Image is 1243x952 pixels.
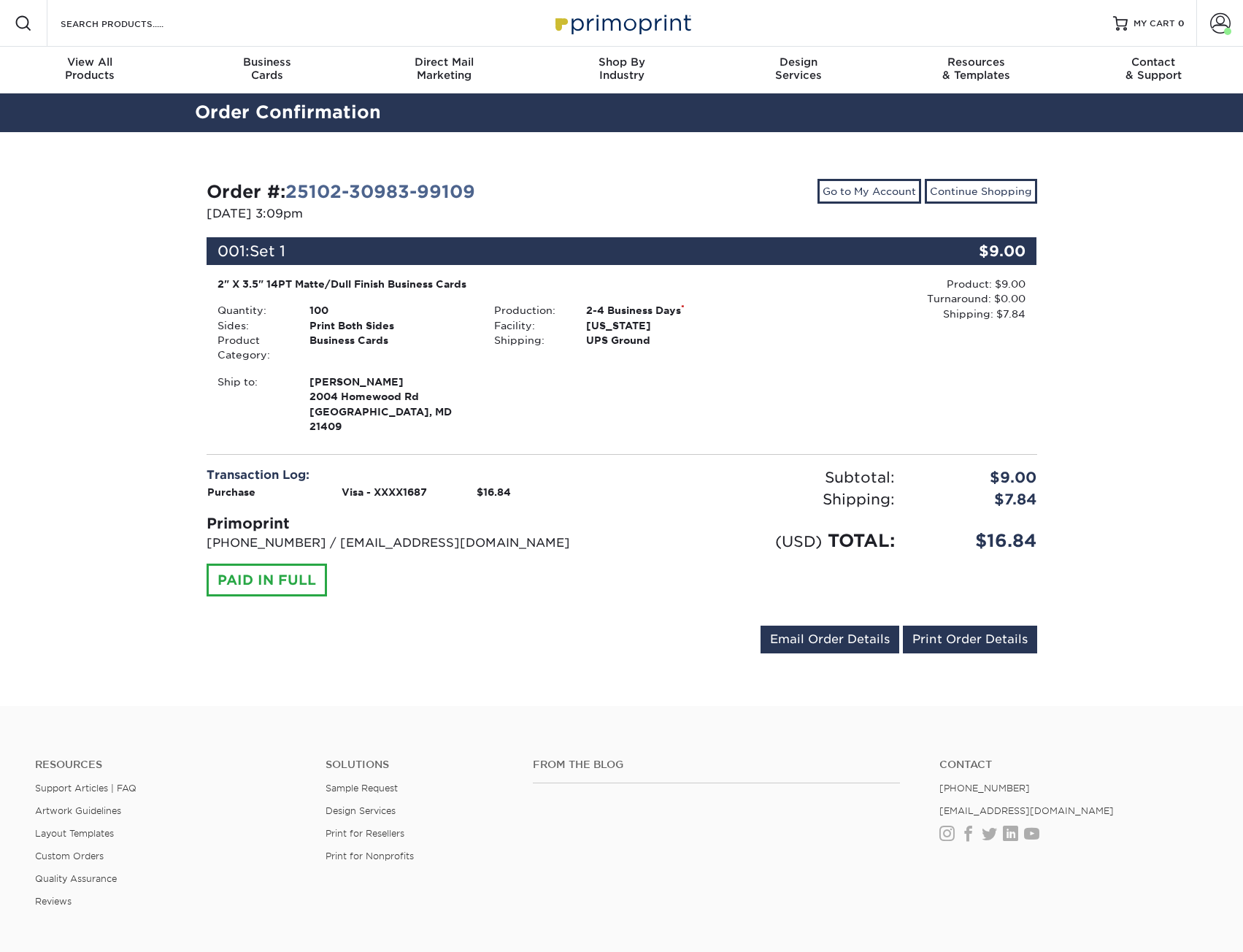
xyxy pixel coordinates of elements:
[906,528,1048,554] div: $16.84
[575,333,760,348] div: UPS Ground
[178,55,355,69] span: Business
[828,530,895,551] span: TOTAL:
[184,99,1060,126] h2: Order Confirmation
[906,467,1048,488] div: $9.00
[710,55,888,69] span: Design
[355,47,533,93] a: Direct MailMarketing
[760,277,1025,321] div: Product: $9.00 Turnaround: $0.00 Shipping: $7.84
[533,55,710,82] div: Industry
[483,303,575,318] div: Production:
[483,318,575,333] div: Facility:
[207,237,898,265] div: 001:
[35,873,117,884] a: Quality Assurance
[925,179,1037,204] a: Continue Shopping
[299,333,483,363] div: Business Cards
[888,55,1065,82] div: & Templates
[285,181,475,202] a: 25102-30983-99109
[207,513,611,534] div: Primoprint
[250,242,285,260] span: Set 1
[326,759,511,771] h4: Solutions
[309,375,472,389] span: [PERSON_NAME]
[35,828,114,839] a: Layout Templates
[622,467,906,488] div: Subtotal:
[59,15,201,32] input: SEARCH PRODUCTS.....
[207,318,299,333] div: Sides:
[207,467,611,484] div: Transaction Log:
[218,277,750,291] div: 2" X 3.5" 14PT Matte/Dull Finish Business Cards
[35,851,104,861] a: Custom Orders
[483,333,575,348] div: Shipping:
[939,759,1208,771] a: Contact
[35,759,304,771] h4: Resources
[326,805,396,816] a: Design Services
[761,626,899,653] a: Email Order Details
[299,318,483,333] div: Print Both Sides
[888,47,1065,93] a: Resources& Templates
[939,783,1030,794] a: [PHONE_NUMBER]
[207,534,611,552] p: [PHONE_NUMBER] / [EMAIL_ADDRESS][DOMAIN_NAME]
[309,375,472,432] strong: [GEOGRAPHIC_DATA], MD 21409
[575,303,760,318] div: 2-4 Business Days
[355,55,533,69] span: Direct Mail
[309,389,472,404] span: 2004 Homewood Rd
[622,488,906,510] div: Shipping:
[888,55,1065,69] span: Resources
[903,626,1037,653] a: Print Order Details
[326,851,414,861] a: Print for Nonprofits
[477,486,511,498] strong: $16.84
[207,181,475,202] strong: Order #:
[575,318,760,333] div: [US_STATE]
[549,7,695,39] img: Primoprint
[1,47,179,93] a: View AllProducts
[355,55,533,82] div: Marketing
[533,47,710,93] a: Shop ByIndustry
[1,55,179,82] div: Products
[35,783,136,794] a: Support Articles | FAQ
[1,55,179,69] span: View All
[939,805,1114,816] a: [EMAIL_ADDRESS][DOMAIN_NAME]
[326,828,404,839] a: Print for Resellers
[775,532,822,550] small: (USD)
[35,896,72,907] a: Reviews
[1178,18,1185,28] span: 0
[178,55,355,82] div: Cards
[207,333,299,363] div: Product Category:
[299,303,483,318] div: 100
[207,486,255,498] strong: Purchase
[1065,47,1242,93] a: Contact& Support
[710,55,888,82] div: Services
[1065,55,1242,69] span: Contact
[207,564,327,597] div: PAID IN FULL
[35,805,121,816] a: Artwork Guidelines
[1134,18,1175,30] span: MY CART
[207,205,611,223] p: [DATE] 3:09pm
[906,488,1048,510] div: $7.84
[533,759,900,771] h4: From the Blog
[207,303,299,318] div: Quantity:
[898,237,1037,265] div: $9.00
[178,47,355,93] a: BusinessCards
[207,375,299,434] div: Ship to:
[326,783,398,794] a: Sample Request
[342,486,427,498] strong: Visa - XXXX1687
[533,55,710,69] span: Shop By
[1065,55,1242,82] div: & Support
[817,179,921,204] a: Go to My Account
[710,47,888,93] a: DesignServices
